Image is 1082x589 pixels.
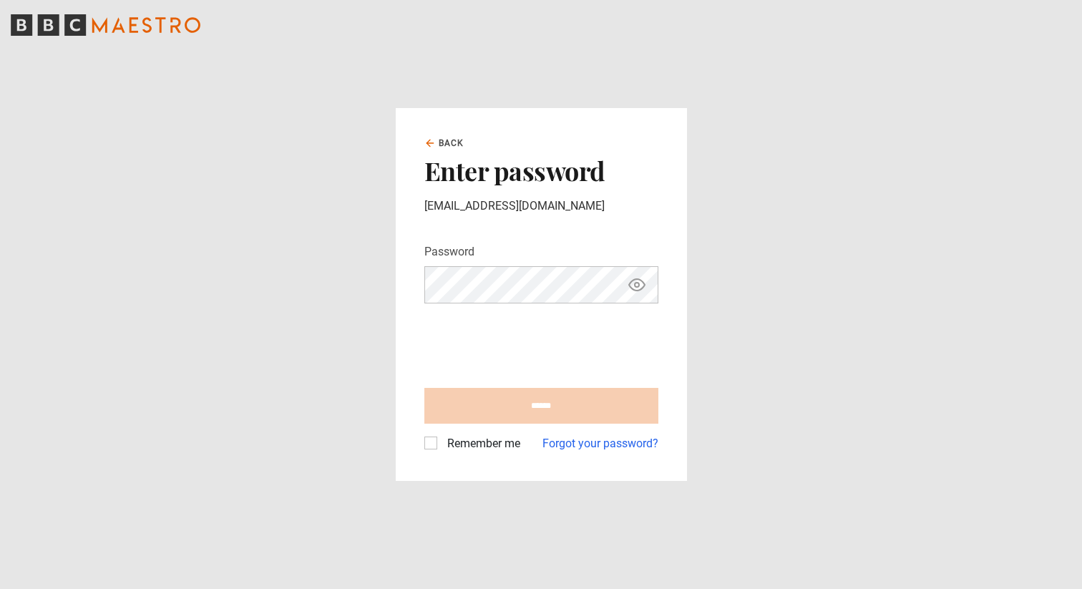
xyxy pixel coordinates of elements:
label: Remember me [442,435,520,452]
a: Forgot your password? [542,435,658,452]
button: Show password [625,273,649,298]
span: Back [439,137,464,150]
label: Password [424,243,474,261]
p: [EMAIL_ADDRESS][DOMAIN_NAME] [424,198,658,215]
iframe: reCAPTCHA [424,315,642,371]
a: Back [424,137,464,150]
h2: Enter password [424,155,658,185]
svg: BBC Maestro [11,14,200,36]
